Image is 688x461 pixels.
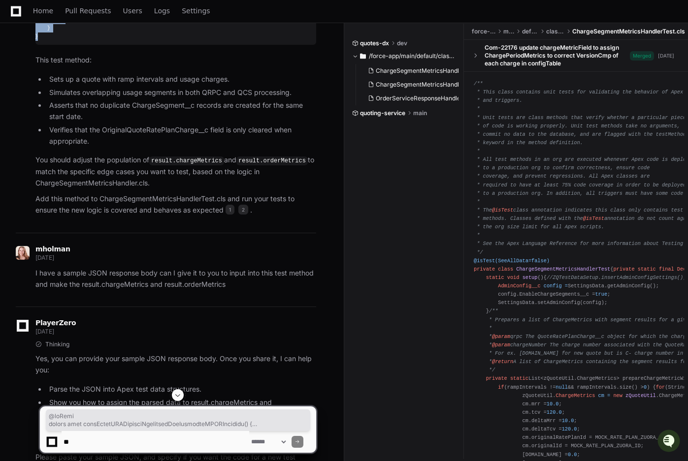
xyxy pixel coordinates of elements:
span: ChargeSegmentMetricsHandlerTest.cls [572,28,685,35]
span: true [595,291,607,297]
span: 1 [226,205,234,215]
span: //ZQTestDataSetup.insertAdminConfigSettings(); [547,275,686,280]
span: config [544,283,562,289]
span: = [565,283,568,289]
span: @param [492,342,510,348]
span: null [556,384,568,390]
li: Asserts that no duplicate ChargeSegment__c records are created for the same start date. [46,100,316,123]
span: class [498,266,513,272]
div: Start new chat [33,73,162,83]
span: static [638,266,656,272]
span: static [510,375,528,381]
span: setup [523,275,538,280]
span: [DATE] [35,254,54,261]
svg: Directory [360,50,366,62]
span: void [507,275,520,280]
span: if [498,384,504,390]
span: dev [397,39,407,47]
p: Yes, you can provide your sample JSON response body. Once you share it, I can help you: [35,353,316,376]
li: Verifies that the OriginalQuoteRatePlanCharge__c field is only cleared when appropriate. [46,124,316,147]
span: @param [492,334,510,339]
span: 0 [644,384,647,390]
li: Parse the JSON into Apex test data structures. [46,384,316,395]
span: () [537,275,543,280]
a: Powered byPylon [69,103,119,111]
span: Merged [630,51,654,61]
span: /force-app/main/default/classes [369,52,457,60]
span: private [486,375,507,381]
p: You should adjust the population of and to match the specific edge cases you want to test, based ... [35,154,316,188]
button: /force-app/main/default/classes [352,48,457,64]
span: ChargeSegmentMetricsHandlerTest.cls [376,81,486,89]
span: default [522,28,538,35]
iframe: Open customer support [656,429,683,455]
div: [DATE] [658,52,674,60]
span: 2 [238,205,248,215]
span: Pylon [98,103,119,111]
span: [DATE] [35,328,54,335]
span: AdminConfig__c [498,283,540,289]
span: @return [492,359,513,365]
span: OrderServiceResponseHandlerTest.cls [376,94,484,102]
p: Add this method to ChargeSegmentMetricsHandlerTest.cls and run your tests to ensure the new logic... [35,193,316,216]
button: OrderServiceResponseHandlerTest.cls [364,92,459,105]
li: Simulates overlapping usage segments in both QRPC and QCS processing. [46,87,316,98]
span: main [413,109,427,117]
span: private [613,266,634,272]
p: I have a sample JSON response body can I give it to you to input into this test method and make t... [35,268,316,290]
div: Welcome [10,39,179,55]
div: We're available if you need us! [33,83,125,91]
span: ChargeSegmentMetricsHandler.cls [376,67,474,75]
span: force-app [472,28,495,35]
li: Sets up a quote with ramp intervals and usage charges. [46,74,316,85]
span: @isTest [492,207,513,213]
span: @loRemi dolors amet consEctetURADipisciNgelitsedDoeIusmodteMPORIncididu() { // Utlab: Etdolor m a... [49,412,307,428]
img: 1756235613930-3d25f9e4-fa56-45dd-b3ad-e072dfbd1548 [10,73,28,91]
button: ChargeSegmentMetricsHandlerTest.cls [364,78,459,92]
span: Home [33,8,53,14]
span: ChargeSegmentMetricsHandlerTest [516,266,610,272]
span: Pull Requests [65,8,111,14]
span: static [486,275,504,280]
span: main [503,28,514,35]
span: quotes-dx [360,39,389,47]
button: Start new chat [167,76,179,88]
span: mholman [35,245,70,253]
p: This test method: [35,55,316,66]
span: private [474,266,495,272]
span: Users [123,8,142,14]
span: Thinking [45,340,69,348]
span: Settings [182,8,210,14]
code: result.chargeMetrics [149,156,224,165]
div: Com-22176 update chargeMetricField to assign ChargePeriodMetrics to correct VersionCmp of each ch... [485,44,630,67]
img: ACg8ocIU-Sb2BxnMcntMXmziFCr-7X-gNNbgA1qH7xs1u4x9U1zCTVyX=s96-c [16,246,30,260]
code: result.orderMetrics [236,156,308,165]
span: classes [546,28,564,35]
span: final [659,266,674,272]
span: PlayerZero [35,320,76,326]
span: @isTest [583,215,604,221]
img: PlayerZero [10,10,30,30]
span: @isTest(SeeAllData=false) [474,258,550,264]
span: quoting-service [360,109,405,117]
span: Logs [154,8,170,14]
span: for [656,384,665,390]
button: ChargeSegmentMetricsHandler.cls [364,64,459,78]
